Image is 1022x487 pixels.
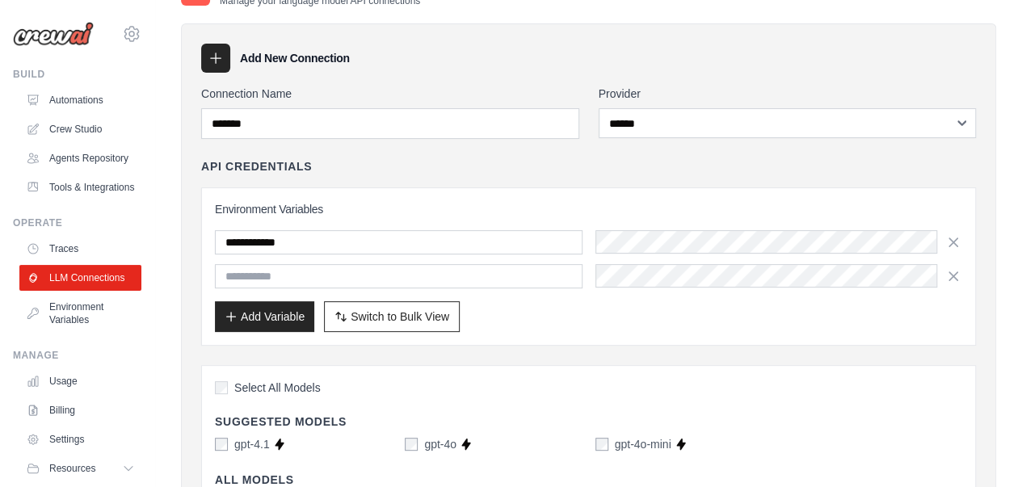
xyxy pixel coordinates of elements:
a: Settings [19,426,141,452]
a: Tools & Integrations [19,174,141,200]
label: gpt-4.1 [234,436,270,452]
span: Select All Models [234,380,321,396]
div: Manage [13,349,141,362]
a: LLM Connections [19,265,141,291]
a: Crew Studio [19,116,141,142]
h3: Environment Variables [215,201,962,217]
button: Switch to Bulk View [324,301,460,332]
input: Select All Models [215,381,228,394]
div: Operate [13,216,141,229]
a: Billing [19,397,141,423]
a: Automations [19,87,141,113]
button: Add Variable [215,301,314,332]
span: Resources [49,462,95,475]
h4: Suggested Models [215,414,962,430]
img: Logo [13,22,94,46]
span: Switch to Bulk View [351,309,449,325]
a: Agents Repository [19,145,141,171]
label: gpt-4o-mini [615,436,671,452]
a: Usage [19,368,141,394]
h4: API Credentials [201,158,312,174]
label: gpt-4o [424,436,456,452]
h3: Add New Connection [240,50,350,66]
div: Build [13,68,141,81]
label: Connection Name [201,86,579,102]
a: Traces [19,236,141,262]
input: gpt-4.1 [215,438,228,451]
label: Provider [599,86,977,102]
a: Environment Variables [19,294,141,333]
input: gpt-4o [405,438,418,451]
button: Resources [19,456,141,481]
input: gpt-4o-mini [595,438,608,451]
